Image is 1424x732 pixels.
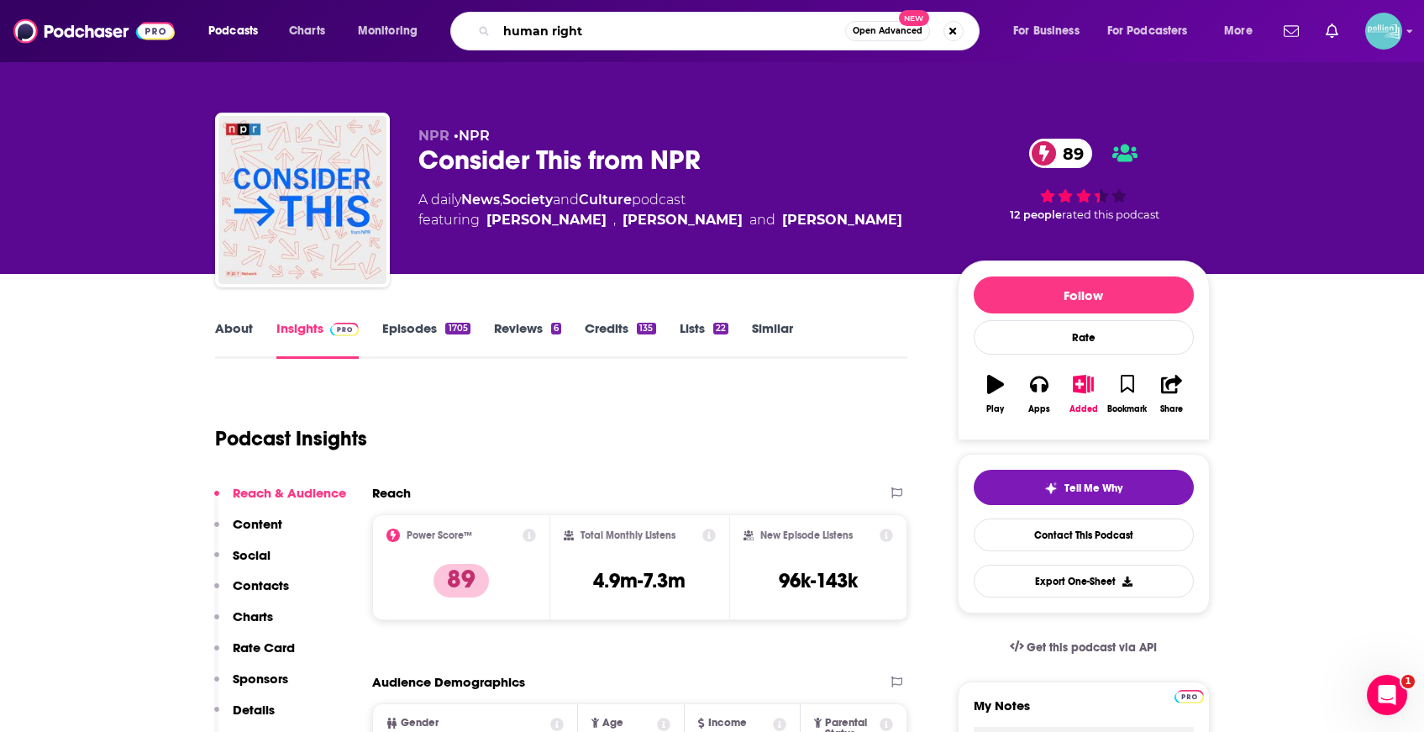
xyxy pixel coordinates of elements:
[278,18,335,45] a: Charts
[1365,13,1402,50] span: Logged in as JessicaPellien
[418,190,902,230] div: A daily podcast
[974,470,1194,505] button: tell me why sparkleTell Me Why
[215,426,367,451] h1: Podcast Insights
[1046,139,1092,168] span: 89
[974,698,1194,727] label: My Notes
[218,116,386,284] img: Consider This from NPR
[1365,13,1402,50] img: User Profile
[585,320,655,359] a: Credits135
[502,192,553,208] a: Society
[214,547,271,578] button: Social
[1107,404,1147,414] div: Bookmark
[637,323,655,334] div: 135
[233,547,271,563] p: Social
[1277,17,1306,45] a: Show notifications dropdown
[680,320,728,359] a: Lists22
[581,529,675,541] h2: Total Monthly Listens
[593,568,686,593] h3: 4.9m-7.3m
[197,18,280,45] button: open menu
[602,718,623,729] span: Age
[708,718,747,729] span: Income
[1013,19,1080,43] span: For Business
[1149,364,1193,424] button: Share
[1174,687,1204,703] a: Pro website
[845,21,930,41] button: Open AdvancedNew
[459,128,490,144] a: NPR
[214,671,288,702] button: Sponsors
[434,564,489,598] p: 89
[358,19,418,43] span: Monitoring
[233,702,275,718] p: Details
[752,320,793,359] a: Similar
[974,565,1194,598] button: Export One-Sheet
[208,19,258,43] span: Podcasts
[494,320,561,359] a: Reviews6
[372,674,525,690] h2: Audience Demographics
[401,718,439,729] span: Gender
[1029,139,1092,168] a: 89
[1062,208,1159,221] span: rated this podcast
[1319,17,1345,45] a: Show notifications dropdown
[553,192,579,208] span: and
[276,320,360,359] a: InsightsPodchaser Pro
[1017,364,1061,424] button: Apps
[214,640,295,671] button: Rate Card
[418,128,449,144] span: NPR
[233,485,346,501] p: Reach & Audience
[974,364,1017,424] button: Play
[974,519,1194,551] a: Contact This Podcast
[1224,19,1253,43] span: More
[1365,13,1402,50] button: Show profile menu
[1001,18,1101,45] button: open menu
[986,404,1004,414] div: Play
[958,128,1210,232] div: 89 12 peoplerated this podcast
[233,608,273,624] p: Charts
[760,529,853,541] h2: New Episode Listens
[1096,18,1212,45] button: open menu
[613,210,616,230] span: ,
[749,210,775,230] span: and
[461,192,500,208] a: News
[974,320,1194,355] div: Rate
[1174,690,1204,703] img: Podchaser Pro
[214,516,282,547] button: Content
[1212,18,1274,45] button: open menu
[1028,404,1050,414] div: Apps
[382,320,470,359] a: Episodes1705
[466,12,996,50] div: Search podcasts, credits, & more...
[214,577,289,608] button: Contacts
[346,18,439,45] button: open menu
[418,210,902,230] span: featuring
[500,192,502,208] span: ,
[445,323,470,334] div: 1705
[551,323,561,334] div: 6
[497,18,845,45] input: Search podcasts, credits, & more...
[1367,675,1407,715] iframe: Intercom live chat
[233,671,288,687] p: Sponsors
[1064,482,1122,495] span: Tell Me Why
[1160,404,1183,414] div: Share
[214,608,273,640] button: Charts
[233,516,282,532] p: Content
[782,210,902,230] a: Ari Shapiro
[974,276,1194,313] button: Follow
[1044,482,1058,495] img: tell me why sparkle
[623,210,743,230] a: Scott Detrow
[372,485,411,501] h2: Reach
[13,15,175,47] img: Podchaser - Follow, Share and Rate Podcasts
[454,128,490,144] span: •
[853,27,922,35] span: Open Advanced
[1027,640,1157,655] span: Get this podcast via API
[233,577,289,593] p: Contacts
[1069,404,1098,414] div: Added
[289,19,325,43] span: Charts
[233,640,295,656] p: Rate Card
[1061,364,1105,424] button: Added
[1107,19,1188,43] span: For Podcasters
[486,210,607,230] a: Kelly McEvers
[713,323,728,334] div: 22
[1401,675,1415,688] span: 1
[214,485,346,516] button: Reach & Audience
